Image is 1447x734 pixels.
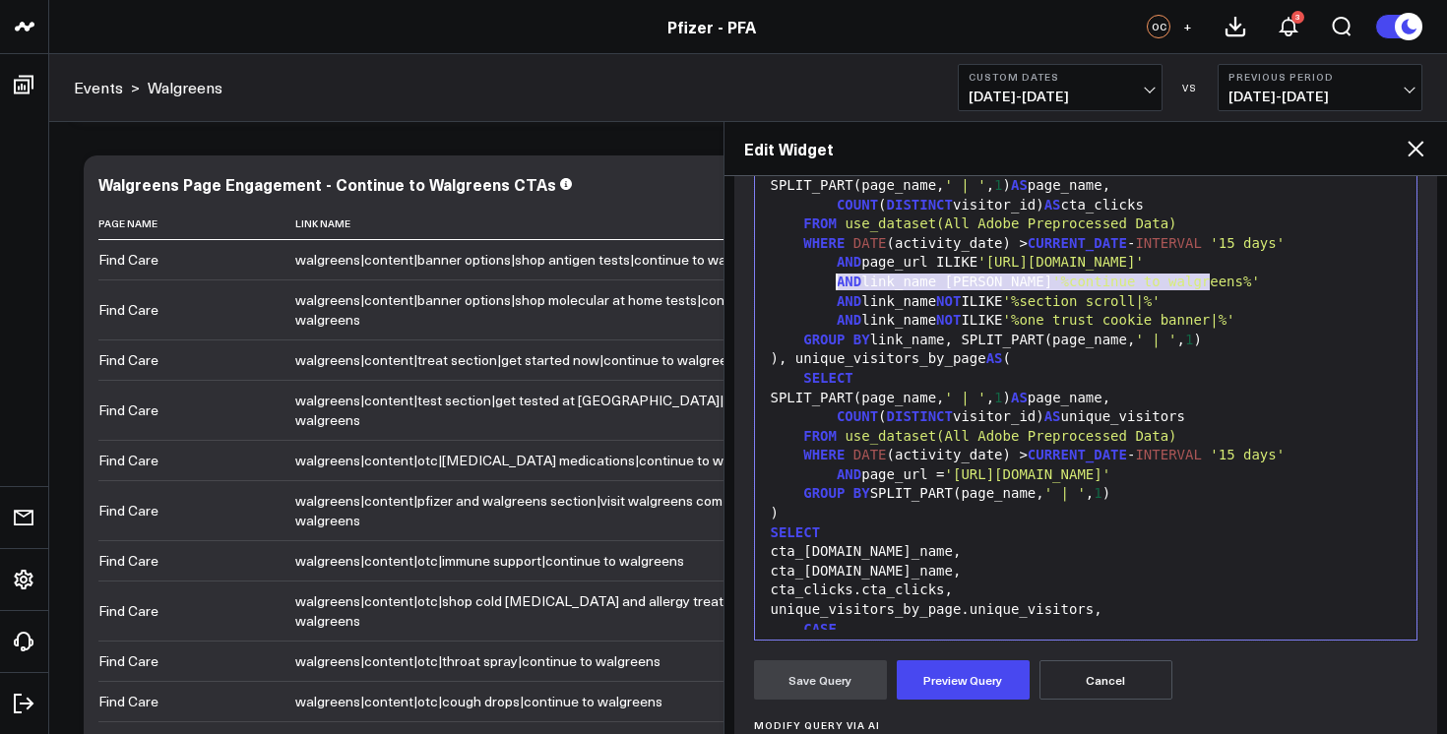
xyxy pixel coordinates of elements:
div: walgreens|content|otc|immune support|continue to walgreens [295,551,684,571]
div: cta_[DOMAIN_NAME]_name, [765,542,1408,562]
span: '%section scroll|%' [1003,293,1161,309]
span: '15 days' [1210,235,1285,251]
span: SELECT [803,370,853,386]
div: 3 [1291,11,1304,24]
span: NOT [936,293,961,309]
span: 1 [1185,332,1193,347]
span: WHERE [803,235,845,251]
label: Modify Query via AI [754,719,1418,731]
div: SPLIT_PART(page_name, , ) page_name, [765,176,1408,196]
span: AND [837,293,861,309]
span: ' | ' [945,390,986,405]
div: link_name ILIKE [765,311,1408,331]
span: AND [837,254,861,270]
a: Walgreens [148,77,222,98]
th: Page Name [98,208,295,240]
span: FROM [803,215,837,231]
div: cta_clicks.cta_clicks, [765,581,1408,600]
div: OC [1147,15,1170,38]
div: link_name ILIKE [765,292,1408,312]
span: [DATE] - [DATE] [1228,89,1412,104]
div: Find Care [98,501,158,520]
span: '[URL][DOMAIN_NAME]' [977,254,1144,270]
span: 1 [994,390,1002,405]
span: ' | ' [945,177,986,193]
span: AS [1044,197,1061,213]
a: Pfizer - PFA [667,16,756,37]
div: Find Care [98,300,158,320]
span: 1 [1094,485,1101,501]
span: DISTINCT [887,408,953,424]
span: '15 days' [1210,447,1285,462]
span: FROM [803,428,837,444]
div: walgreens|content|otc|[MEDICAL_DATA] medications|continue to walgreens [295,451,778,470]
div: > [74,77,140,98]
span: [DATE] - [DATE] [969,89,1152,104]
div: Find Care [98,250,158,270]
span: AS [1011,177,1028,193]
span: CURRENT_DATE [1028,235,1127,251]
span: ' | ' [1135,332,1176,347]
span: ' | ' [1044,485,1086,501]
span: DATE [853,235,887,251]
span: COUNT [837,197,878,213]
button: Preview Query [897,660,1030,700]
span: CASE [803,621,837,637]
a: Events [74,77,123,98]
div: ( visitor_id) cta_clicks [765,196,1408,215]
div: walgreens|content|banner options|shop antigen tests|continue to walgreens [295,250,773,270]
b: Previous Period [1228,71,1412,83]
div: Find Care [98,551,158,571]
div: Find Care [98,350,158,370]
button: Custom Dates[DATE]-[DATE] [958,64,1163,111]
div: walgreens|content|otc|cough drops|continue to walgreens [295,692,662,711]
div: ) [765,504,1408,523]
span: DISTINCT [887,197,953,213]
span: NOT [936,312,961,328]
span: INTERVAL [1135,235,1201,251]
div: Find Care [98,692,158,711]
span: AS [1044,408,1061,424]
span: GROUP [803,332,845,347]
div: link_name, SPLIT_PART(page_name, , ) [765,331,1408,350]
span: COUNT [837,408,878,424]
span: GROUP [803,485,845,501]
span: 1 [994,177,1002,193]
b: Custom Dates [969,71,1152,83]
span: AND [837,274,861,289]
span: DATE [853,447,887,462]
span: SELECT [771,524,821,540]
span: CURRENT_DATE [1028,447,1127,462]
span: INTERVAL [1135,447,1201,462]
span: BY [853,485,870,501]
div: Find Care [98,601,158,621]
button: Cancel [1039,660,1172,700]
div: SPLIT_PART(page_name, , ) [765,484,1408,504]
div: ( visitor_id) unique_visitors [765,407,1408,427]
div: cta_[DOMAIN_NAME]_name, [765,562,1408,581]
div: walgreens|content|banner options|shop molecular at home tests|continue to walgreens [295,290,837,330]
span: '%continue to walgreens%' [1052,274,1260,289]
span: '%one trust cookie banner|%' [1003,312,1235,328]
div: VS [1172,82,1208,93]
span: use_dataset(All Adobe Preprocessed Data) [845,428,1176,444]
div: (activity_date) > - [765,446,1408,465]
span: WHERE [803,447,845,462]
div: SPLIT_PART(page_name, , ) page_name, [765,389,1408,408]
button: + [1175,15,1199,38]
div: page_url ILIKE [765,253,1408,273]
div: Find Care [98,651,158,671]
span: AS [1011,390,1028,405]
span: BY [853,332,870,347]
h2: Edit Widget [744,138,1405,159]
div: page_url = [765,465,1408,485]
div: walgreens|content|pfizer and walgreens section|visit walgreens com|continue to walgreens [295,491,837,530]
div: (activity_date) > - [765,234,1408,254]
div: ), unique_visitors_by_page ( [765,349,1408,369]
span: AND [837,312,861,328]
div: link_name [PERSON_NAME] [765,273,1408,292]
div: Find Care [98,400,158,420]
span: AS [986,350,1003,366]
span: + [1183,20,1192,33]
div: walgreens|content|otc|shop cold [MEDICAL_DATA] and allergy treatments|continue to walgreens [295,591,837,631]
